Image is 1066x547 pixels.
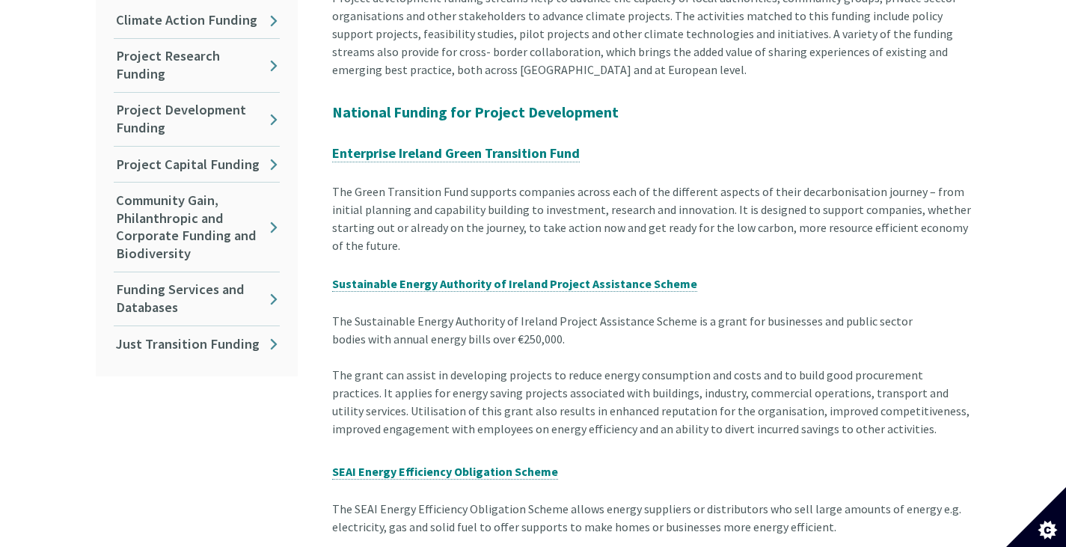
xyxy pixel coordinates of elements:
a: Climate Action Funding [114,3,280,38]
a: Project Capital Funding [114,147,280,182]
a: SEAI Energy Efficiency Obligation Scheme [332,464,558,480]
a: Community Gain, Philanthropic and Corporate Funding and Biodiversity [114,183,280,272]
a: Just Transition Funding [114,326,280,361]
a: Project Development Funding [114,93,280,146]
a: Sustainable Energy Authority of Ireland Project Assistance Scheme [332,276,697,292]
a: Funding Services and Databases [114,272,280,326]
a: Enterprise Ireland Green Transition Fund [332,144,580,162]
a: Project Research Funding [114,39,280,92]
span: SEAI Energy Efficiency Obligation Scheme [332,464,558,479]
strong: Sustainable Energy Authority of Ireland Project Assistance Scheme [332,276,697,291]
span: The Sustainable Energy Authority of Ireland Project Assistance Scheme is a grant for businesses a... [332,314,969,436]
button: Set cookie preferences [1006,487,1066,547]
span: National Funding for Project Development [332,103,619,121]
